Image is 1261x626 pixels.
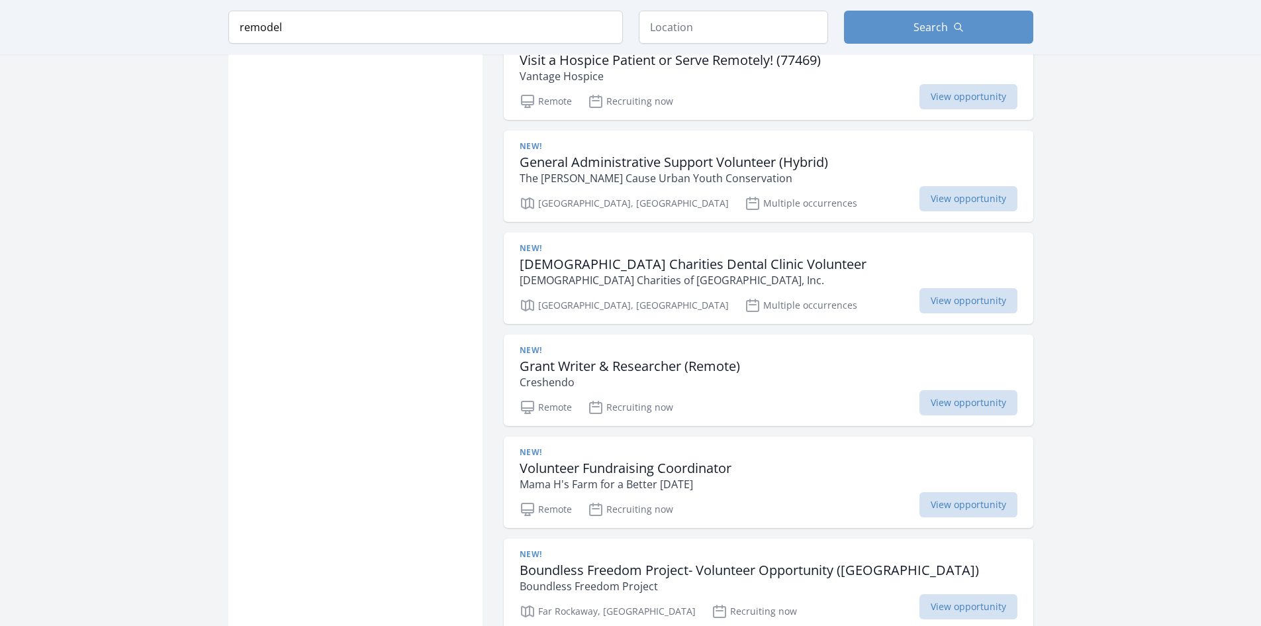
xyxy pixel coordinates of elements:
[520,374,740,390] p: Creshendo
[520,578,979,594] p: Boundless Freedom Project
[520,52,821,68] h3: Visit a Hospice Patient or Serve Remotely! (77469)
[520,501,572,517] p: Remote
[520,68,821,84] p: Vantage Hospice
[520,345,542,356] span: New!
[919,492,1017,517] span: View opportunity
[919,186,1017,211] span: View opportunity
[520,93,572,109] p: Remote
[504,42,1033,120] a: Visit a Hospice Patient or Serve Remotely! (77469) Vantage Hospice Remote Recruiting now View opp...
[745,195,857,211] p: Multiple occurrences
[639,11,828,44] input: Location
[504,437,1033,528] a: New! Volunteer Fundraising Coordinator Mama H's Farm for a Better [DATE] Remote Recruiting now Vi...
[520,272,866,288] p: [DEMOGRAPHIC_DATA] Charities of [GEOGRAPHIC_DATA], Inc.
[919,84,1017,109] span: View opportunity
[844,11,1033,44] button: Search
[520,476,731,492] p: Mama H's Farm for a Better [DATE]
[919,390,1017,415] span: View opportunity
[504,130,1033,222] a: New! General Administrative Support Volunteer (Hybrid) The [PERSON_NAME] Cause Urban Youth Conser...
[913,19,948,35] span: Search
[520,154,828,170] h3: General Administrative Support Volunteer (Hybrid)
[504,233,1033,324] a: New! [DEMOGRAPHIC_DATA] Charities Dental Clinic Volunteer [DEMOGRAPHIC_DATA] Charities of [GEOGRA...
[588,399,673,415] p: Recruiting now
[228,11,623,44] input: Keyword
[520,358,740,374] h3: Grant Writer & Researcher (Remote)
[520,549,542,560] span: New!
[520,399,572,415] p: Remote
[712,603,797,619] p: Recruiting now
[520,297,729,313] p: [GEOGRAPHIC_DATA], [GEOGRAPHIC_DATA]
[520,141,542,152] span: New!
[520,170,828,186] p: The [PERSON_NAME] Cause Urban Youth Conservation
[504,335,1033,426] a: New! Grant Writer & Researcher (Remote) Creshendo Remote Recruiting now View opportunity
[520,460,731,476] h3: Volunteer Fundraising Coordinator
[588,93,673,109] p: Recruiting now
[520,562,979,578] h3: Boundless Freedom Project- Volunteer Opportunity ([GEOGRAPHIC_DATA])
[520,256,866,272] h3: [DEMOGRAPHIC_DATA] Charities Dental Clinic Volunteer
[520,243,542,254] span: New!
[919,594,1017,619] span: View opportunity
[520,195,729,211] p: [GEOGRAPHIC_DATA], [GEOGRAPHIC_DATA]
[520,447,542,458] span: New!
[919,288,1017,313] span: View opportunity
[745,297,857,313] p: Multiple occurrences
[520,603,696,619] p: Far Rockaway, [GEOGRAPHIC_DATA]
[588,501,673,517] p: Recruiting now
